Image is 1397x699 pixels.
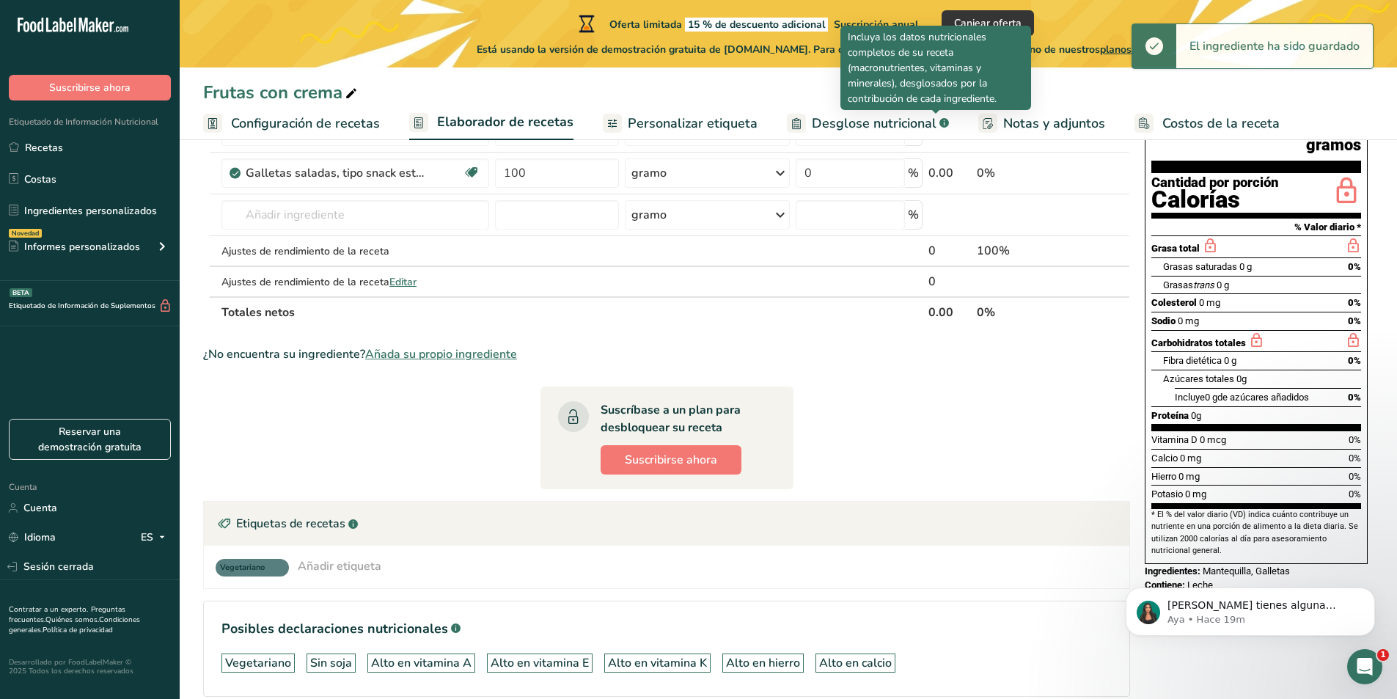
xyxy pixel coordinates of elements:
[1163,355,1222,366] font: Fibra dietética
[1224,355,1236,366] font: 0 g
[1199,297,1220,308] font: 0 mg
[812,114,936,132] font: Desglose nutricional
[24,172,56,186] font: Costas
[365,346,517,362] font: Añada su propio ingrediente
[9,666,133,676] font: 2025 Todos los derechos reservados
[141,530,153,544] font: ES
[1162,114,1280,132] font: Costos de la receta
[688,18,825,32] font: 15 % de descuento adicional
[1348,261,1361,272] font: 0%
[1163,261,1237,272] font: Grasas saturadas
[221,200,489,230] input: Añadir ingrediente
[977,304,995,321] font: 0%
[1349,471,1361,482] font: 0%
[491,655,589,671] font: Alto en vitamina E
[1003,114,1105,132] font: Notas y adjuntos
[609,18,682,32] font: Oferta limitada
[1151,337,1246,348] font: Carbohidratos totales
[409,106,573,141] a: Elaborador de recetas
[1163,373,1234,384] font: Azúcares totales
[9,75,171,100] button: Suscribirse ahora
[1349,488,1361,499] font: 0%
[9,604,88,615] a: Contratar a un experto.
[310,655,352,671] font: Sin soja
[1134,107,1280,140] a: Costos de la receta
[1348,355,1361,366] font: 0%
[9,301,155,311] font: Etiquetado de Información de Suplementos
[726,655,800,671] font: Alto en hierro
[1151,315,1176,326] font: Sodio
[1185,488,1206,499] font: 0 mg
[23,501,57,515] font: Cuenta
[1178,315,1199,326] font: 0 mg
[928,165,953,181] font: 0.00
[9,615,140,635] a: Condiciones generales.
[1151,186,1240,213] font: Calorías
[1151,488,1183,499] font: Potasio
[631,165,667,181] font: gramo
[1163,279,1193,290] font: Grasas
[978,107,1105,140] a: Notas y adjuntos
[977,165,995,181] font: 0%
[24,240,140,254] font: Informes personalizados
[1175,392,1205,403] font: Incluye
[1180,453,1201,464] font: 0 mg
[1100,43,1134,56] font: planos.
[1348,392,1361,403] font: 0%
[49,81,131,95] font: Suscribirse ahora
[225,655,291,671] font: Vegetariano
[25,141,63,155] font: Recetas
[848,29,1024,106] p: Incluya los datos nutricionales completos de su receta (macronutrientes, vitaminas y minerales), ...
[12,288,29,297] font: BETA
[203,107,380,140] a: Configuración de recetas
[928,304,953,321] font: 0.00
[23,560,94,574] font: Sesión cerrada
[1151,510,1358,555] font: * El % del valor diario (VD) indica cuánto contribuye un nutriente en una porción de alimento a l...
[1151,297,1197,308] font: Colesterol
[1349,453,1361,464] font: 0%
[477,43,1100,56] font: Está usando la versión de demostración gratuita de [DOMAIN_NAME]. Para desbloquear todas las func...
[9,481,37,493] font: Cuenta
[1348,315,1361,326] font: 0%
[43,625,113,635] a: Política de privacidad
[1294,222,1361,233] font: % Valor diario *
[246,165,505,181] font: Galletas saladas, tipo snack estándar, regulares
[631,207,667,223] font: gramo
[221,304,295,321] font: Totales netos
[603,107,758,140] a: Personalizar etiqueta
[1217,392,1309,403] font: de azúcares añadidos
[787,107,949,140] a: Desglose nutricional
[203,346,365,362] font: ¿No encuentra su ingrediente?
[24,204,157,218] font: Ingredientes personalizados
[1151,410,1189,421] font: Proteína
[221,244,389,258] font: Ajustes de rendimiento de la receta
[819,655,892,671] font: Alto en calcio
[608,655,707,671] font: Alto en vitamina K
[371,655,472,671] font: Alto en vitamina A
[834,18,918,32] font: Suscripción anual
[231,114,380,132] font: Configuración de recetas
[1151,471,1176,482] font: Hierro
[220,562,265,573] font: Vegetariano
[38,425,142,454] font: Reservar una demostración gratuita
[1193,279,1214,290] font: trans
[1380,650,1386,659] font: 1
[236,516,345,532] font: Etiquetas de recetas
[45,615,99,625] a: Quiénes somos.
[24,530,56,544] font: Idioma
[1189,38,1360,54] font: El ingrediente ha sido guardado
[1104,557,1397,659] iframe: Mensaje de notificaciones del intercomunicador
[389,275,417,289] font: Editar
[954,16,1022,30] font: Canjear oferta
[221,275,389,289] font: Ajustes de rendimiento de la receta
[1347,649,1382,684] iframe: Chat en vivo de Intercom
[1151,243,1200,254] font: Grasa total
[1239,261,1252,272] font: 0 g
[1191,410,1201,421] font: 0g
